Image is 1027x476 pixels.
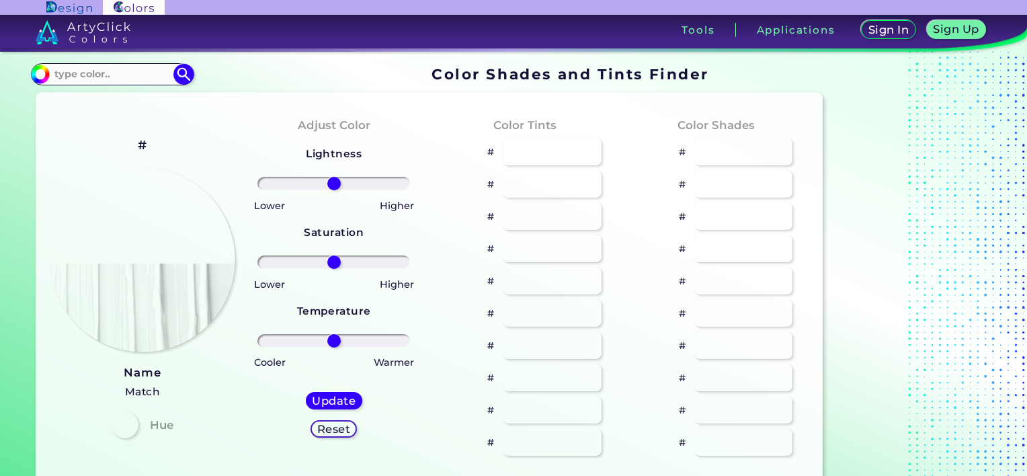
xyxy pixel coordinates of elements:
p: # [487,338,494,354]
p: Lower [254,276,285,292]
img: logo_artyclick_colors_white.svg [36,20,130,44]
p: Lower [254,198,285,214]
p: Higher [380,198,414,214]
h4: Hue [150,415,173,435]
strong: Temperature [297,305,371,317]
h3: Tools [682,25,714,35]
p: # [487,402,494,418]
p: # [679,208,686,225]
p: # [679,434,686,450]
p: # [679,241,686,257]
p: Cooler [254,354,286,370]
h4: Color Shades [677,116,755,135]
p: Higher [380,276,414,292]
h5: Reset [317,424,350,434]
strong: Lightness [306,147,362,160]
a: Name Match [124,363,161,401]
img: ArtyClick Design logo [46,1,91,14]
img: icon search [173,64,194,84]
a: Sign Up [927,20,986,39]
p: # [487,273,494,289]
p: # [679,370,686,386]
p: Warmer [374,354,414,370]
h5: Sign In [868,24,909,35]
p: # [679,273,686,289]
img: paint_stamp_2_half.png [50,167,235,352]
p: # [679,144,686,160]
h5: Match [124,383,161,401]
p: # [679,176,686,192]
p: # [487,434,494,450]
p: # [487,370,494,386]
h2: # [138,136,147,154]
h3: Applications [757,25,835,35]
h4: Color Tints [493,116,557,135]
input: type color.. [50,65,175,83]
p: # [679,305,686,321]
p: # [487,144,494,160]
h5: Sign Up [933,24,979,34]
p: # [487,241,494,257]
p: # [679,338,686,354]
p: # [679,402,686,418]
p: # [487,176,494,192]
strong: Saturation [304,226,364,239]
h3: Name [124,365,161,381]
p: # [487,208,494,225]
h1: Color Shades and Tints Finder [432,64,709,84]
p: # [487,305,494,321]
a: Sign In [861,20,916,39]
h4: Adjust Color [298,116,370,135]
h5: Update [312,395,356,406]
